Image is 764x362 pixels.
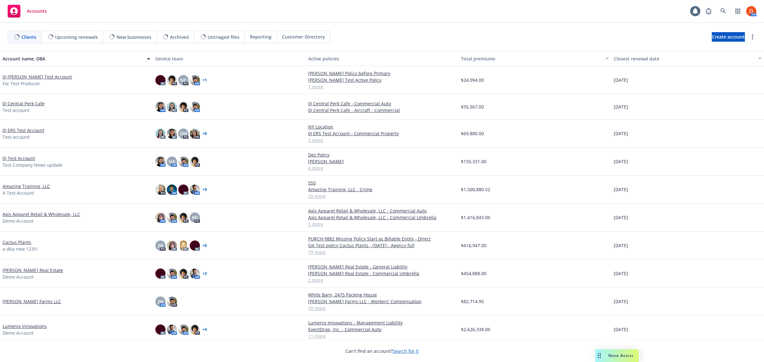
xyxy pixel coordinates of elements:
a: 0) [PERSON_NAME] Test Account [3,73,72,80]
span: Demo Account [3,330,33,336]
span: $82,714.95 [461,298,484,305]
a: Dez Policy [308,151,456,158]
img: photo [178,157,188,167]
span: New businesses [117,34,151,40]
a: Axis Apparel Retail & Wholesale, LLC - Commercial Umbrella [308,214,456,221]
a: 10 more [308,305,456,311]
a: 7 more [308,83,456,90]
img: photo [167,129,177,139]
a: 0) Test Account [3,155,35,162]
a: [PERSON_NAME] [308,158,456,165]
img: photo [167,212,177,223]
a: 25 more [308,193,456,199]
a: + 9 [202,188,207,191]
a: + 6 [202,132,207,136]
a: 19 more [308,249,456,255]
span: [DATE] [614,214,628,221]
span: [DATE] [614,270,628,277]
img: photo [155,157,166,167]
span: Demo Account [3,274,33,280]
a: [PERSON_NAME] Real Estate - General Liability [308,263,456,270]
span: [DATE] [614,186,628,193]
img: photo [178,240,188,251]
div: Drag to move [595,349,603,362]
a: Search for it [393,348,419,354]
span: Test Company News update [3,162,62,168]
img: photo [167,324,177,335]
a: + 4 [202,328,207,331]
div: Total premiums [461,55,602,62]
span: [DATE] [614,298,628,305]
span: DM [180,130,187,137]
img: photo [190,75,200,85]
a: [PERSON_NAME] Farms LLC - Workers' Compensation [308,298,456,305]
div: Account name, DBA [3,55,143,62]
span: BD [192,214,198,221]
img: photo [190,268,200,279]
span: Clients [21,34,36,40]
a: Lumenix Innovations - Management Liability [308,319,456,326]
a: White Barn, 2475 Packing House [308,291,456,298]
span: $416,947.00 [461,242,486,249]
a: Create account [712,32,745,42]
img: photo [167,240,177,251]
a: + 2 [202,272,207,275]
span: Archived [170,34,189,40]
span: $24,094.00 [461,77,484,83]
img: photo [167,184,177,195]
img: photo [190,157,200,167]
span: Nova Assist [608,353,633,358]
span: Accounts [27,9,47,14]
span: For Test Producer [3,80,40,87]
a: 5 more [308,221,456,227]
a: more [749,33,756,41]
a: 0) Central Perk Cafe [3,100,45,107]
img: photo [190,184,200,195]
a: Amazing Training, LLC [3,183,50,190]
span: Can't find an account? [345,348,419,354]
span: $69,880.00 [461,130,484,137]
img: photo [167,296,177,307]
a: 3 more [308,137,456,143]
div: Closest renewal date [614,55,754,62]
span: a dba new 123!!! [3,246,38,252]
a: 0) Central Perk Cafe - Aircraft - Commercial [308,107,456,114]
img: photo [178,102,188,112]
div: Active policies [308,55,456,62]
span: Test account [3,134,30,140]
a: 2 more [308,277,456,283]
a: Axis Apparel Retail & Wholesale, LLC - Commercial Auto [308,207,456,214]
a: Lumenix Innovations [3,323,47,330]
img: photo [190,129,200,139]
a: Axis Apparel Retail & Wholesale, LLC [3,211,80,218]
img: photo [178,212,188,223]
img: photo [178,324,188,335]
span: A Test Account [3,190,34,196]
button: Total premiums [458,51,611,66]
img: photo [190,102,200,112]
span: Create account [712,31,745,43]
a: [PERSON_NAME] Farms LLC [3,298,61,305]
a: Accounts [5,2,49,20]
img: photo [155,75,166,85]
span: [DATE] [614,103,628,110]
img: photo [746,6,756,16]
span: Untriaged files [208,34,239,40]
a: 4 more [308,165,456,171]
span: [DATE] [614,77,628,83]
img: photo [167,268,177,279]
span: $2,626,338.00 [461,326,490,333]
span: Upcoming renewals [55,34,98,40]
a: PURCH-9882 Missing Policy Start as Billable Entity - Direct [308,235,456,242]
a: Search [717,5,730,17]
span: [DATE] [614,242,628,249]
a: + 6 [202,244,207,247]
span: Reporting [250,33,272,40]
a: [PERSON_NAME] Real Estate [3,267,63,274]
a: Report a Bug [702,5,715,17]
a: [PERSON_NAME] Test Active Policy [308,77,456,83]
